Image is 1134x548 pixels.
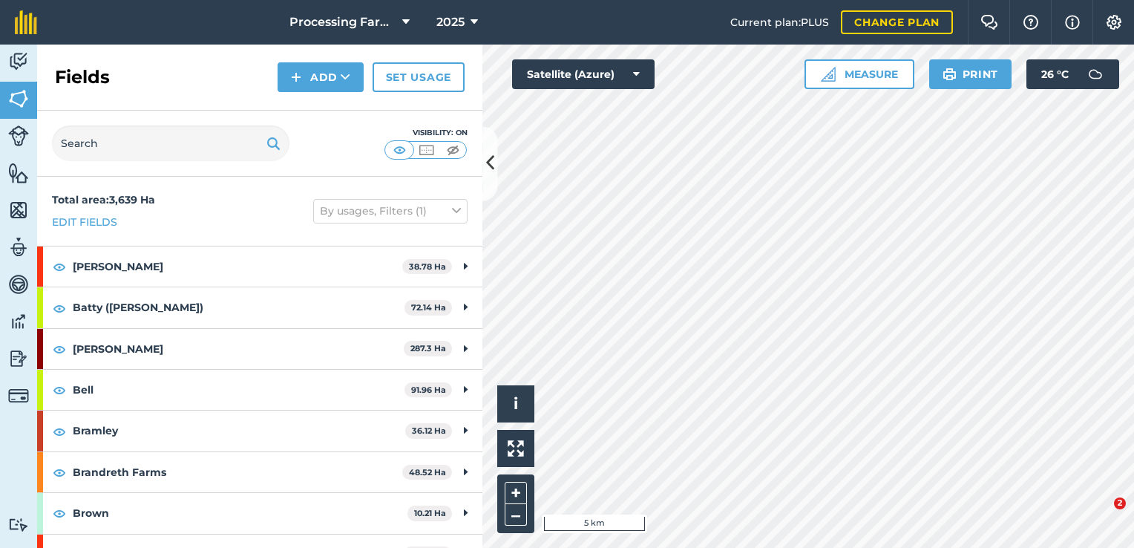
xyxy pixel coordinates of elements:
strong: Bell [73,370,404,410]
img: svg+xml;base64,PHN2ZyB4bWxucz0iaHR0cDovL3d3dy53My5vcmcvMjAwMC9zdmciIHdpZHRoPSIxOCIgaGVpZ2h0PSIyNC... [53,504,66,522]
button: Satellite (Azure) [512,59,655,89]
h2: Fields [55,65,110,89]
img: svg+xml;base64,PHN2ZyB4bWxucz0iaHR0cDovL3d3dy53My5vcmcvMjAwMC9zdmciIHdpZHRoPSIxNyIgaGVpZ2h0PSIxNy... [1065,13,1080,31]
strong: 91.96 Ha [411,385,446,395]
a: Change plan [841,10,953,34]
span: i [514,394,518,413]
img: svg+xml;base64,PHN2ZyB4bWxucz0iaHR0cDovL3d3dy53My5vcmcvMjAwMC9zdmciIHdpZHRoPSIxOCIgaGVpZ2h0PSIyNC... [53,463,66,481]
a: Set usage [373,62,465,92]
button: Add [278,62,364,92]
strong: Brandreth Farms [73,452,402,492]
div: Batty ([PERSON_NAME])72.14 Ha [37,287,482,327]
img: fieldmargin Logo [15,10,37,34]
strong: 10.21 Ha [414,508,446,518]
img: A question mark icon [1022,15,1040,30]
div: Brown10.21 Ha [37,493,482,533]
img: svg+xml;base64,PHN2ZyB4bWxucz0iaHR0cDovL3d3dy53My5vcmcvMjAwMC9zdmciIHdpZHRoPSIxOCIgaGVpZ2h0PSIyNC... [53,423,66,440]
strong: 287.3 Ha [410,343,446,353]
img: svg+xml;base64,PHN2ZyB4bWxucz0iaHR0cDovL3d3dy53My5vcmcvMjAwMC9zdmciIHdpZHRoPSIxOCIgaGVpZ2h0PSIyNC... [53,299,66,317]
img: svg+xml;base64,PD94bWwgdmVyc2lvbj0iMS4wIiBlbmNvZGluZz0idXRmLTgiPz4KPCEtLSBHZW5lcmF0b3I6IEFkb2JlIE... [8,518,29,532]
div: Visibility: On [384,127,468,139]
img: svg+xml;base64,PHN2ZyB4bWxucz0iaHR0cDovL3d3dy53My5vcmcvMjAwMC9zdmciIHdpZHRoPSIxOCIgaGVpZ2h0PSIyNC... [53,340,66,358]
span: 2025 [436,13,465,31]
a: Edit fields [52,214,117,230]
span: 2 [1114,498,1126,509]
img: svg+xml;base64,PHN2ZyB4bWxucz0iaHR0cDovL3d3dy53My5vcmcvMjAwMC9zdmciIHdpZHRoPSIxOSIgaGVpZ2h0PSIyNC... [943,65,957,83]
img: svg+xml;base64,PHN2ZyB4bWxucz0iaHR0cDovL3d3dy53My5vcmcvMjAwMC9zdmciIHdpZHRoPSI1NiIgaGVpZ2h0PSI2MC... [8,162,29,184]
button: + [505,482,527,504]
iframe: Intercom live chat [1084,498,1119,533]
img: A cog icon [1105,15,1123,30]
img: Two speech bubbles overlapping with the left bubble in the forefront [980,15,998,30]
img: svg+xml;base64,PHN2ZyB4bWxucz0iaHR0cDovL3d3dy53My5vcmcvMjAwMC9zdmciIHdpZHRoPSI1MCIgaGVpZ2h0PSI0MC... [390,143,409,157]
img: svg+xml;base64,PD94bWwgdmVyc2lvbj0iMS4wIiBlbmNvZGluZz0idXRmLTgiPz4KPCEtLSBHZW5lcmF0b3I6IEFkb2JlIE... [8,310,29,333]
button: Print [929,59,1012,89]
button: 26 °C [1026,59,1119,89]
div: Bramley36.12 Ha [37,411,482,451]
div: [PERSON_NAME]287.3 Ha [37,329,482,369]
img: svg+xml;base64,PHN2ZyB4bWxucz0iaHR0cDovL3d3dy53My5vcmcvMjAwMC9zdmciIHdpZHRoPSI1MCIgaGVpZ2h0PSI0MC... [417,143,436,157]
div: Bell91.96 Ha [37,370,482,410]
img: svg+xml;base64,PHN2ZyB4bWxucz0iaHR0cDovL3d3dy53My5vcmcvMjAwMC9zdmciIHdpZHRoPSI1MCIgaGVpZ2h0PSI0MC... [444,143,462,157]
div: [PERSON_NAME]38.78 Ha [37,247,482,287]
img: svg+xml;base64,PD94bWwgdmVyc2lvbj0iMS4wIiBlbmNvZGluZz0idXRmLTgiPz4KPCEtLSBHZW5lcmF0b3I6IEFkb2JlIE... [8,273,29,296]
img: Ruler icon [821,67,836,82]
strong: Brown [73,493,407,533]
img: svg+xml;base64,PD94bWwgdmVyc2lvbj0iMS4wIiBlbmNvZGluZz0idXRmLTgiPz4KPCEtLSBHZW5lcmF0b3I6IEFkb2JlIE... [8,385,29,406]
strong: [PERSON_NAME] [73,329,404,369]
img: svg+xml;base64,PD94bWwgdmVyc2lvbj0iMS4wIiBlbmNvZGluZz0idXRmLTgiPz4KPCEtLSBHZW5lcmF0b3I6IEFkb2JlIE... [8,125,29,146]
span: Current plan : PLUS [730,14,829,30]
input: Search [52,125,289,161]
img: svg+xml;base64,PHN2ZyB4bWxucz0iaHR0cDovL3d3dy53My5vcmcvMjAwMC9zdmciIHdpZHRoPSIxOCIgaGVpZ2h0PSIyNC... [53,381,66,399]
strong: Bramley [73,411,405,451]
img: Four arrows, one pointing top left, one top right, one bottom right and the last bottom left [508,440,524,457]
img: svg+xml;base64,PHN2ZyB4bWxucz0iaHR0cDovL3d3dy53My5vcmcvMjAwMC9zdmciIHdpZHRoPSIxNCIgaGVpZ2h0PSIyNC... [291,68,301,86]
strong: [PERSON_NAME] [73,247,402,287]
img: svg+xml;base64,PHN2ZyB4bWxucz0iaHR0cDovL3d3dy53My5vcmcvMjAwMC9zdmciIHdpZHRoPSIxOCIgaGVpZ2h0PSIyNC... [53,258,66,275]
img: svg+xml;base64,PD94bWwgdmVyc2lvbj0iMS4wIiBlbmNvZGluZz0idXRmLTgiPz4KPCEtLSBHZW5lcmF0b3I6IEFkb2JlIE... [8,348,29,370]
img: svg+xml;base64,PD94bWwgdmVyc2lvbj0iMS4wIiBlbmNvZGluZz0idXRmLTgiPz4KPCEtLSBHZW5lcmF0b3I6IEFkb2JlIE... [8,236,29,258]
strong: 72.14 Ha [411,302,446,313]
img: svg+xml;base64,PD94bWwgdmVyc2lvbj0iMS4wIiBlbmNvZGluZz0idXRmLTgiPz4KPCEtLSBHZW5lcmF0b3I6IEFkb2JlIE... [8,50,29,73]
button: Measure [804,59,914,89]
span: Processing Farms [289,13,396,31]
strong: 48.52 Ha [409,467,446,477]
button: – [505,504,527,526]
button: By usages, Filters (1) [313,199,468,223]
img: svg+xml;base64,PHN2ZyB4bWxucz0iaHR0cDovL3d3dy53My5vcmcvMjAwMC9zdmciIHdpZHRoPSI1NiIgaGVpZ2h0PSI2MC... [8,88,29,110]
strong: Total area : 3,639 Ha [52,193,155,206]
strong: 36.12 Ha [412,425,446,436]
strong: Batty ([PERSON_NAME]) [73,287,404,327]
button: i [497,385,534,423]
strong: 38.78 Ha [409,261,446,272]
img: svg+xml;base64,PD94bWwgdmVyc2lvbj0iMS4wIiBlbmNvZGluZz0idXRmLTgiPz4KPCEtLSBHZW5lcmF0b3I6IEFkb2JlIE... [1081,59,1110,89]
div: Brandreth Farms48.52 Ha [37,452,482,492]
img: svg+xml;base64,PHN2ZyB4bWxucz0iaHR0cDovL3d3dy53My5vcmcvMjAwMC9zdmciIHdpZHRoPSIxOSIgaGVpZ2h0PSIyNC... [266,134,281,152]
span: 26 ° C [1041,59,1069,89]
img: svg+xml;base64,PHN2ZyB4bWxucz0iaHR0cDovL3d3dy53My5vcmcvMjAwMC9zdmciIHdpZHRoPSI1NiIgaGVpZ2h0PSI2MC... [8,199,29,221]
